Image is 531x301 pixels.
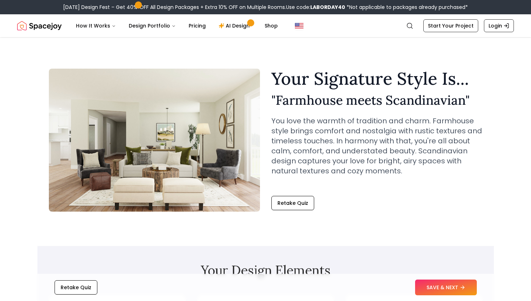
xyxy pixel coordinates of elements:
nav: Global [17,14,514,37]
img: United States [295,21,303,30]
a: Login [484,19,514,32]
h2: " Farmhouse meets Scandinavian " [271,93,483,107]
h1: Your Signature Style Is... [271,70,483,87]
div: [DATE] Design Fest – Get 40% OFF All Design Packages + Extra 10% OFF on Multiple Rooms. [63,4,468,11]
button: How It Works [70,19,122,33]
p: You love the warmth of tradition and charm. Farmhouse style brings comfort and nostalgia with rus... [271,116,483,176]
button: Design Portfolio [123,19,182,33]
a: Shop [259,19,284,33]
button: SAVE & NEXT [415,280,477,295]
a: Start Your Project [423,19,478,32]
nav: Main [70,19,284,33]
img: Farmhouse meets Scandinavian Style Example [49,69,260,212]
img: Spacejoy Logo [17,19,62,33]
a: Spacejoy [17,19,62,33]
a: Pricing [183,19,211,33]
button: Retake Quiz [55,280,97,295]
a: AI Design [213,19,257,33]
h2: Your Design Elements [49,263,483,277]
span: Use code: [286,4,345,11]
button: Retake Quiz [271,196,314,210]
b: LABORDAY40 [310,4,345,11]
span: *Not applicable to packages already purchased* [345,4,468,11]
